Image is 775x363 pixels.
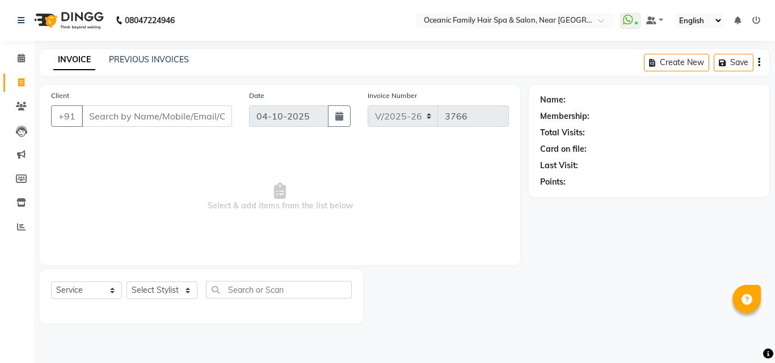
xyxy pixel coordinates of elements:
input: Search by Name/Mobile/Email/Code [82,105,232,127]
button: +91 [51,105,83,127]
iframe: chat widget [727,318,764,352]
a: INVOICE [53,50,95,70]
label: Invoice Number [368,91,417,101]
div: Total Visits: [540,127,585,139]
a: PREVIOUS INVOICES [109,54,189,65]
span: Select & add items from the list below [51,140,509,254]
label: Date [249,91,264,101]
button: Save [714,54,753,71]
b: 08047224946 [125,5,175,36]
img: logo [29,5,107,36]
div: Name: [540,94,566,106]
div: Points: [540,176,566,188]
input: Search or Scan [206,281,352,298]
button: Create New [644,54,709,71]
div: Last Visit: [540,160,578,172]
div: Card on file: [540,143,587,155]
div: Membership: [540,110,589,122]
label: Client [51,91,69,101]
